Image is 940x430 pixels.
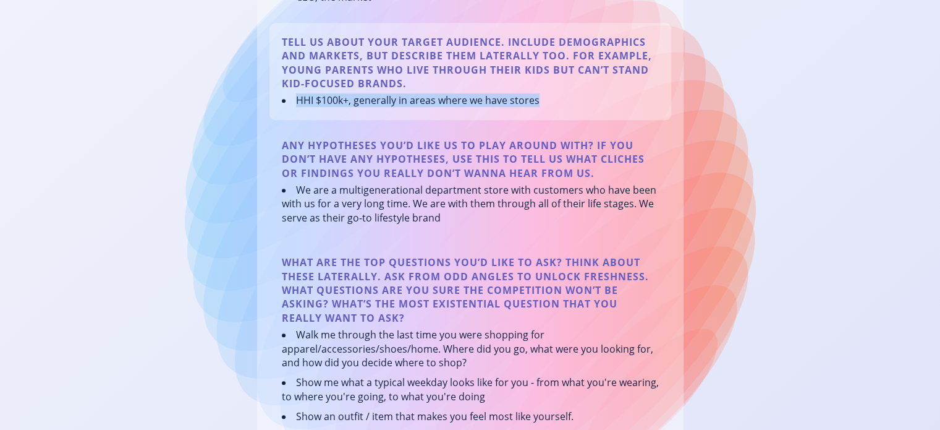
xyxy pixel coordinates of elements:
li: Show me what a typical weekday looks like for you - from what you're wearing, to where you're goi... [282,376,659,403]
p: Tell us about your target audience. Include demographics and markets, but describe them laterally... [282,35,659,91]
li: Show an outfit / item that makes you feel most like yourself. [282,410,659,423]
li: Walk me through the last time you were shopping for apparel/accessories/shoes/home. Where did you... [282,328,659,369]
li: We are a multigenerational department store with customers who have been with us for a very long ... [282,183,659,225]
li: HHI $100k+, generally in areas where we have stores [282,93,540,107]
p: Any hypotheses you’d like us to play around with? If you don’t have any hypotheses, use this to t... [282,139,659,180]
p: What are the top questions you’d like to ask? Think about these laterally. Ask from odd angles to... [282,256,659,325]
